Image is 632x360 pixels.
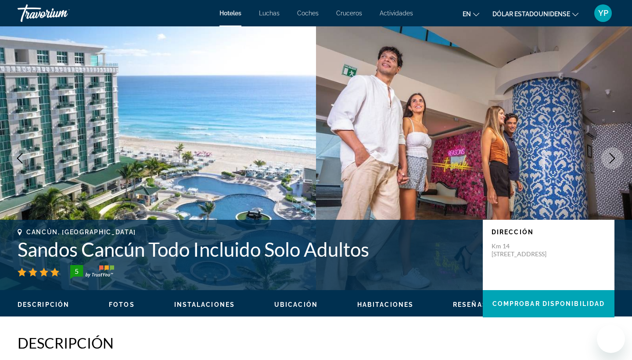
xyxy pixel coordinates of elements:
a: Luchas [259,10,280,17]
button: UBICACIÓN [274,301,318,309]
p: Km 14 [STREET_ADDRESS] [492,242,562,258]
button: Imagen anterior [9,147,31,169]
button: Comprobar disponibilidad [483,290,614,317]
a: Cruceros [336,10,362,17]
button: Siguiente imagen [601,147,623,169]
a: Coches [297,10,319,17]
h1: Sandos Cancún Todo Incluido Solo Adultos [18,238,474,261]
button: Instalaciones [174,301,235,309]
button: reseñas [453,301,487,309]
a: Hoteles [219,10,241,17]
span: fotos [109,301,135,308]
span: Habitaciones [357,301,413,308]
button: Cambiar moneda [492,7,578,20]
h2: DESCRIPCIÓN [18,334,614,352]
img: trustyou-badge-hor.svg [70,265,114,279]
span: Dólar estadounidense [492,11,570,18]
a: Travorium [18,2,105,25]
button: Cambiar idioma [463,7,479,20]
p: DIRECCIÓN [492,229,606,236]
a: Actividades [380,10,413,17]
iframe: Botón para iniciar la ventana de mensajería [597,325,625,353]
button: fotos [109,301,135,309]
div: 5 [68,266,85,276]
span: CANCÚN, [GEOGRAPHIC_DATA] [26,229,136,236]
span: Instalaciones [174,301,235,308]
span: EN [463,11,471,18]
span: Comprobar disponibilidad [492,300,605,307]
span: DESCRIPCIÓN [18,301,69,308]
button: DESCRIPCIÓN [18,301,69,309]
span: YP [598,9,608,18]
button: Menú de usuario [592,4,614,22]
button: Habitaciones [357,301,413,309]
span: reseñas [453,301,487,308]
span: UBICACIÓN [274,301,318,308]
